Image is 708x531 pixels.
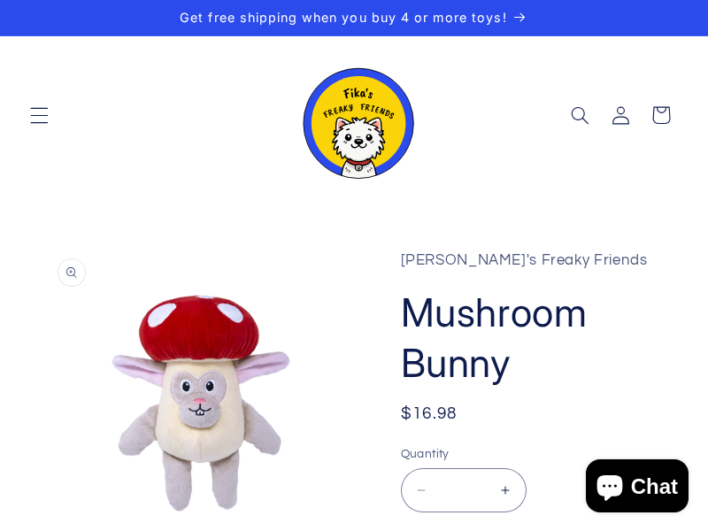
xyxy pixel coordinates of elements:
inbox-online-store-chat: Shopify online store chat [581,459,694,517]
img: Fika's Freaky Friends [292,52,416,179]
p: [PERSON_NAME]'s Freaky Friends [401,248,662,274]
a: Fika's Freaky Friends [285,45,423,186]
label: Quantity [401,445,662,463]
summary: Menu [19,95,59,135]
span: Get free shipping when you buy 4 or more toys! [180,10,506,25]
h1: Mushroom Bunny [401,288,662,388]
span: $16.98 [401,402,458,427]
summary: Search [559,95,600,135]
